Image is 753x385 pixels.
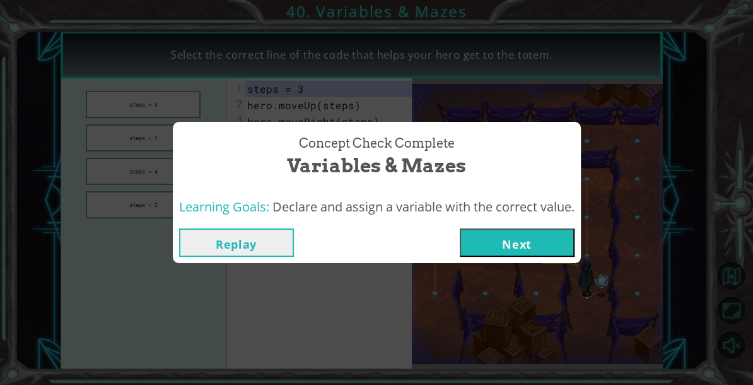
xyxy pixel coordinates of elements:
button: Next [460,228,575,257]
span: Variables & Mazes [287,152,466,179]
span: Declare and assign a variable with the correct value. [272,198,575,215]
button: Replay [179,228,294,257]
span: Concept Check Complete [299,134,455,153]
span: Learning Goals: [179,198,269,215]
